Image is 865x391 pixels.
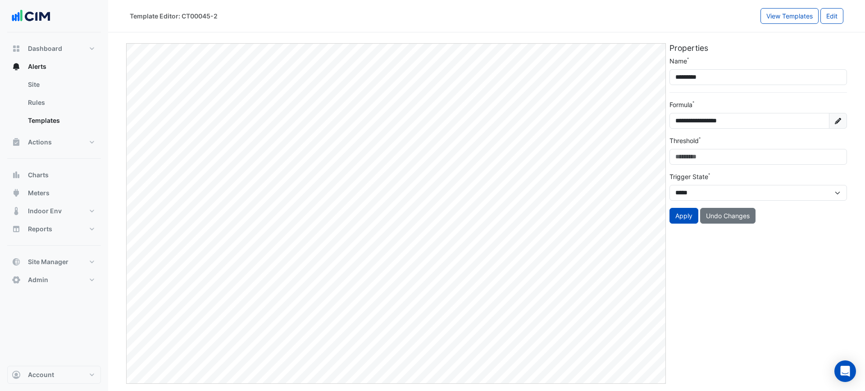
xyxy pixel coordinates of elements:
button: Dashboard [7,40,101,58]
app-icon: Site Manager [12,257,21,266]
h5: Properties [669,43,847,53]
button: Account [7,366,101,384]
button: Actions [7,133,101,151]
button: Apply [669,208,698,224]
img: Company Logo [11,7,51,25]
span: Indoor Env [28,207,62,216]
button: Admin [7,271,101,289]
app-icon: Alerts [12,62,21,71]
button: Reports [7,220,101,238]
span: Site Manager [28,257,68,266]
span: Reports [28,225,52,234]
a: Site [21,76,101,94]
button: Undo Changes [700,208,756,224]
span: Charts [28,171,49,180]
span: Account [28,370,54,379]
button: Meters [7,184,101,202]
span: Dashboard [28,44,62,53]
label: Name [669,56,687,66]
div: Template Editor: CT00045-2 [130,11,218,21]
a: Rules [21,94,101,112]
button: Site Manager [7,253,101,271]
span: Meters [28,189,50,198]
button: Indoor Env [7,202,101,220]
label: Threshold [669,136,699,145]
app-icon: Actions [12,138,21,147]
button: Edit [820,8,843,24]
div: Open Intercom Messenger [834,360,856,382]
label: Formula [669,100,692,109]
button: Charts [7,166,101,184]
app-icon: Meters [12,189,21,198]
a: Templates [21,112,101,130]
label: Trigger State [669,172,708,181]
app-icon: Dashboard [12,44,21,53]
button: Alerts [7,58,101,76]
app-icon: Admin [12,275,21,284]
app-icon: Indoor Env [12,207,21,216]
app-icon: Charts [12,171,21,180]
app-icon: Reports [12,225,21,234]
span: Actions [28,138,52,147]
span: Alerts [28,62,46,71]
button: View Templates [760,8,819,24]
div: Alerts [7,76,101,133]
span: Admin [28,275,48,284]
